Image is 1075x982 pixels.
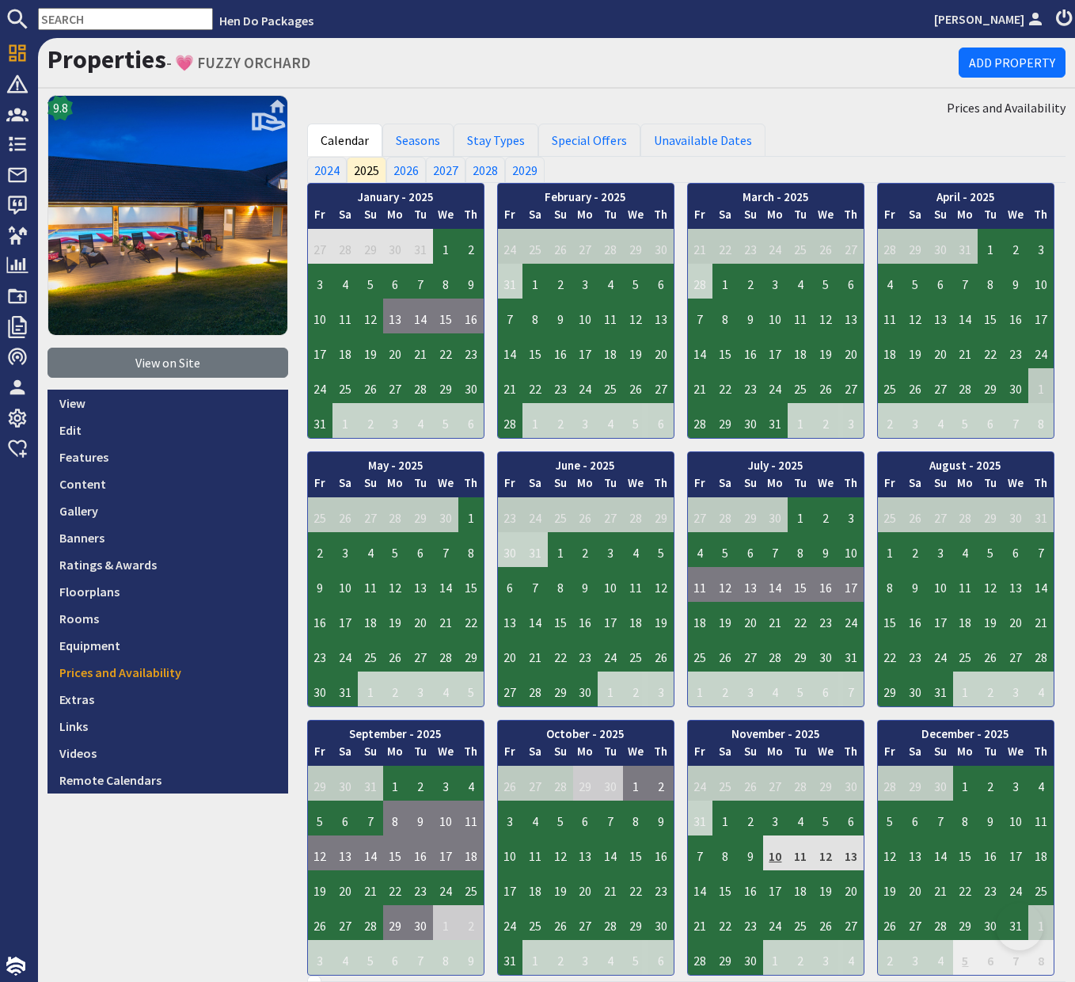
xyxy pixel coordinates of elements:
td: 6 [383,264,408,299]
td: 29 [902,229,928,264]
td: 28 [498,403,523,438]
td: 19 [358,333,383,368]
td: 5 [623,403,648,438]
td: 29 [978,368,1003,403]
td: 16 [548,333,573,368]
a: Videos [47,740,288,767]
th: Sa [522,474,548,497]
td: 23 [738,229,763,264]
img: staytech_i_w-64f4e8e9ee0a9c174fd5317b4b171b261742d2d393467e5bdba4413f4f884c10.svg [6,957,25,976]
td: 5 [433,403,458,438]
td: 12 [358,299,383,333]
th: Tu [978,474,1003,497]
a: 2026 [386,157,426,182]
td: 20 [648,333,674,368]
td: 3 [383,403,408,438]
a: Content [47,470,288,497]
td: 19 [623,333,648,368]
a: Prices and Availability [47,659,288,686]
td: 7 [953,264,978,299]
th: We [433,474,458,497]
span: 9.8 [53,98,68,117]
th: Tu [408,206,433,229]
td: 22 [712,229,738,264]
td: 21 [688,368,713,403]
td: 12 [623,299,648,333]
td: 4 [408,403,433,438]
td: 11 [788,299,813,333]
td: 31 [308,403,333,438]
th: Fr [498,206,523,229]
th: Th [458,474,484,497]
th: Tu [598,206,623,229]
th: Fr [498,474,523,497]
td: 24 [1028,333,1054,368]
td: 8 [1028,403,1054,438]
th: Th [648,474,674,497]
td: 25 [308,497,333,532]
td: 26 [902,497,928,532]
th: Sa [332,206,358,229]
td: 4 [598,403,623,438]
td: 4 [928,403,953,438]
th: We [1003,474,1028,497]
td: 21 [408,333,433,368]
td: 29 [648,497,674,532]
th: Mo [573,474,598,497]
td: 6 [458,403,484,438]
small: - 💗 FUZZY ORCHARD [166,53,310,72]
a: 9.8 [47,95,288,348]
td: 21 [953,333,978,368]
td: 26 [813,368,838,403]
td: 31 [763,403,788,438]
th: Th [458,206,484,229]
td: 8 [433,264,458,299]
td: 25 [522,229,548,264]
a: Calendar [307,124,382,157]
td: 30 [928,229,953,264]
a: Add Property [959,48,1066,78]
th: Su [548,474,573,497]
a: Rooms [47,605,288,632]
th: Tu [598,474,623,497]
a: Edit [47,417,288,443]
td: 8 [522,299,548,333]
td: 6 [648,264,674,299]
td: 30 [1003,497,1028,532]
td: 5 [953,403,978,438]
td: 28 [332,229,358,264]
td: 6 [838,264,864,299]
td: 24 [763,229,788,264]
th: February - 2025 [498,184,674,207]
td: 2 [878,403,903,438]
td: 26 [548,229,573,264]
td: 3 [308,264,333,299]
td: 2 [548,264,573,299]
td: 2 [358,403,383,438]
td: 21 [498,368,523,403]
td: 11 [598,299,623,333]
th: Sa [902,474,928,497]
td: 26 [623,368,648,403]
th: July - 2025 [688,452,864,475]
td: 26 [813,229,838,264]
td: 17 [308,333,333,368]
td: 12 [813,299,838,333]
td: 29 [623,229,648,264]
td: 17 [1028,299,1054,333]
td: 28 [953,497,978,532]
th: Mo [383,474,408,497]
td: 27 [383,368,408,403]
td: 29 [738,497,763,532]
td: 10 [1028,264,1054,299]
td: 31 [408,229,433,264]
td: 3 [573,403,598,438]
td: 5 [813,264,838,299]
td: 1 [522,264,548,299]
td: 2 [813,497,838,532]
td: 27 [648,368,674,403]
td: 27 [838,229,864,264]
td: 27 [928,368,953,403]
th: Tu [788,206,813,229]
th: Sa [712,474,738,497]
